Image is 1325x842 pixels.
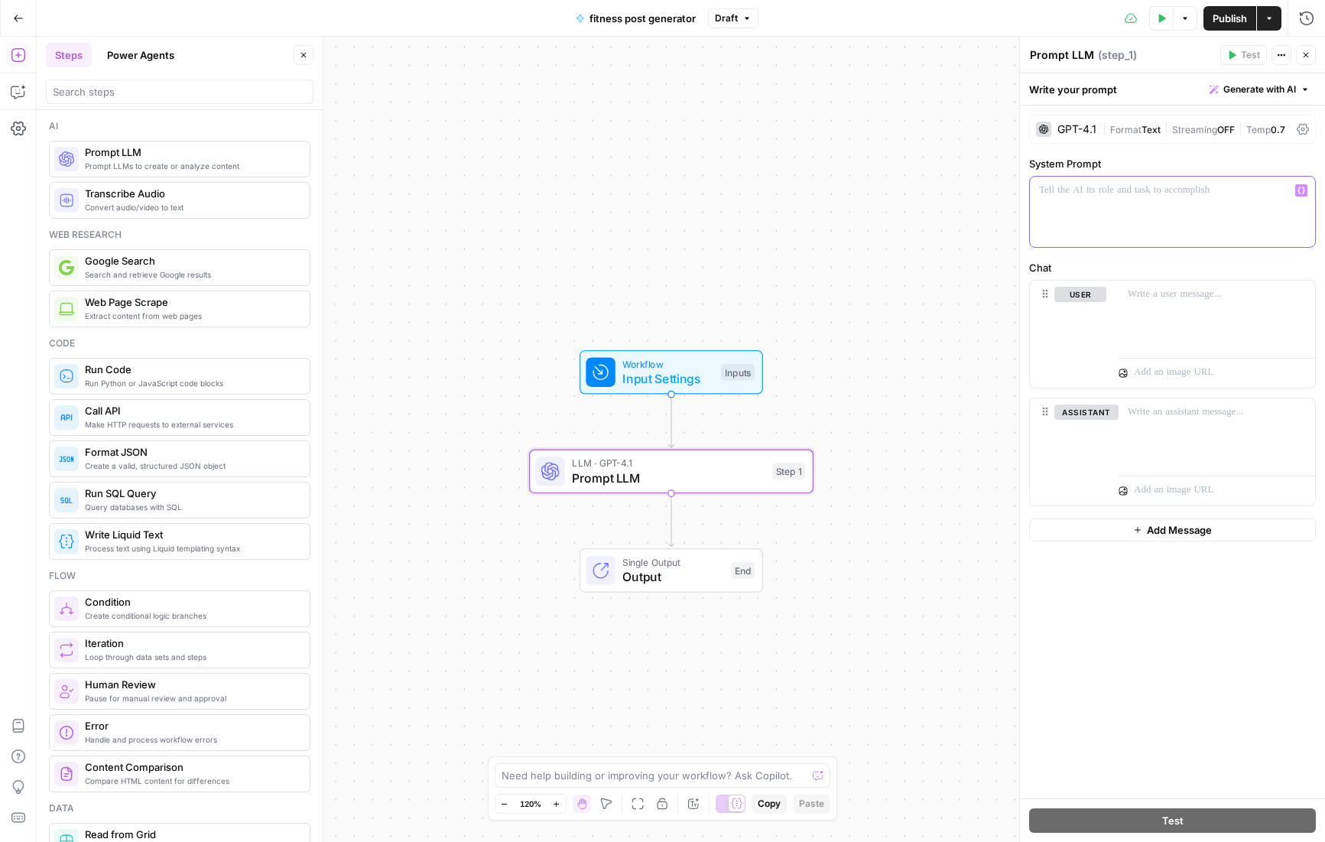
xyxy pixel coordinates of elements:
span: Content Comparison [85,759,297,775]
span: Call API [85,403,297,418]
div: user [1030,281,1106,388]
button: assistant [1054,405,1119,420]
button: Add Message [1029,519,1316,541]
span: Prompt LLM [572,469,765,487]
span: Compare HTML content for differences [85,775,297,787]
span: Handle and process workflow errors [85,733,297,746]
span: Streaming [1172,124,1217,135]
span: Test [1241,48,1260,62]
textarea: Prompt LLM [1030,47,1094,63]
span: Draft [715,11,738,25]
span: Run Code [85,362,297,377]
span: Search and retrieve Google results [85,268,297,281]
div: Single OutputOutputEnd [529,548,814,593]
label: System Prompt [1029,156,1316,171]
div: WorkflowInput SettingsInputs [529,350,814,395]
span: Web Page Scrape [85,294,297,310]
div: Flow [49,569,310,583]
span: Error [85,718,297,733]
span: 120% [520,798,541,810]
span: Format JSON [85,444,297,460]
span: Test [1162,813,1184,828]
div: Step 1 [772,463,805,480]
button: Publish [1203,6,1256,31]
div: Web research [49,228,310,242]
div: GPT-4.1 [1057,124,1096,135]
span: Input Settings [622,369,713,388]
span: OFF [1217,124,1235,135]
button: Copy [752,794,787,814]
img: vrinnnclop0vshvmafd7ip1g7ohf [59,766,74,782]
div: LLM · GPT-4.1Prompt LLMStep 1 [529,450,814,494]
span: | [1103,121,1110,136]
label: Chat [1029,260,1316,275]
span: Process text using Liquid templating syntax [85,542,297,554]
span: Workflow [622,356,713,371]
span: | [1235,121,1246,136]
span: Pause for manual review and approval [85,692,297,704]
span: LLM · GPT-4.1 [572,456,765,470]
div: End [731,562,755,579]
span: Prompt LLMs to create or analyze content [85,160,297,172]
span: fitness post generator [589,11,696,26]
div: assistant [1030,398,1106,506]
span: Add Message [1147,522,1212,538]
button: Draft [708,8,758,28]
span: Transcribe Audio [85,186,297,201]
span: Human Review [85,677,297,692]
button: Test [1029,808,1316,833]
span: Read from Grid [85,827,297,842]
span: Loop through data sets and steps [85,651,297,663]
span: Extract content from web pages [85,310,297,322]
span: Format [1110,124,1142,135]
button: Test [1220,45,1267,65]
span: Run SQL Query [85,486,297,501]
g: Edge from start to step_1 [668,395,674,448]
button: fitness post generator [567,6,705,31]
span: Create conditional logic branches [85,610,297,622]
span: Make HTTP requests to external services [85,418,297,431]
span: Run Python or JavaScript code blocks [85,377,297,389]
span: Publish [1213,11,1247,26]
span: Copy [758,797,781,811]
g: Edge from step_1 to end [668,493,674,547]
div: Data [49,801,310,815]
span: Query databases with SQL [85,501,297,513]
span: Write Liquid Text [85,527,297,542]
span: 0.7 [1271,124,1285,135]
span: Iteration [85,636,297,651]
span: Generate with AI [1223,83,1296,96]
span: Prompt LLM [85,145,297,160]
button: Power Agents [98,43,183,67]
input: Search steps [53,84,307,99]
div: Inputs [721,364,755,381]
span: Convert audio/video to text [85,201,297,213]
button: user [1054,287,1106,302]
div: Code [49,336,310,350]
span: Temp [1246,124,1271,135]
div: Ai [49,119,310,133]
span: Condition [85,594,297,610]
span: ( step_1 ) [1098,47,1137,63]
button: Generate with AI [1203,80,1316,99]
span: Google Search [85,253,297,268]
div: Write your prompt [1020,73,1325,105]
button: Paste [793,794,830,814]
span: Output [622,567,723,586]
span: Single Output [622,555,723,570]
span: Paste [799,797,824,811]
button: Steps [46,43,92,67]
span: | [1161,121,1172,136]
span: Text [1142,124,1161,135]
span: Create a valid, structured JSON object [85,460,297,472]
